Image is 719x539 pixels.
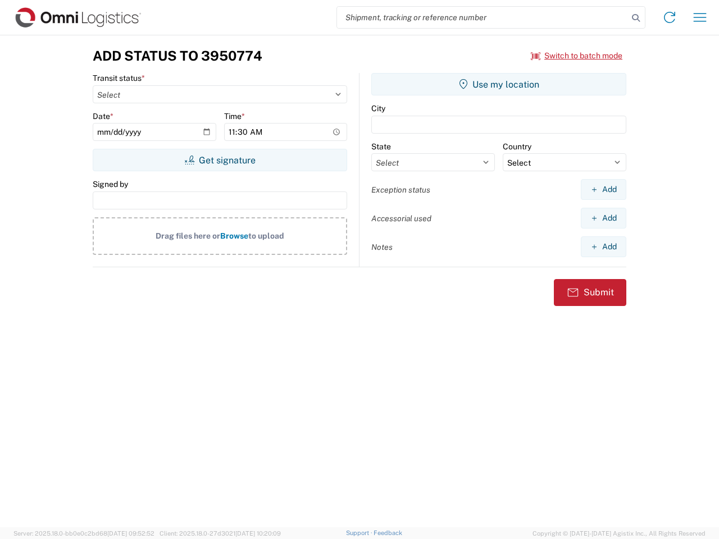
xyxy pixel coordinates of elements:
[93,73,145,83] label: Transit status
[156,231,220,240] span: Drag files here or
[371,141,391,152] label: State
[371,213,431,223] label: Accessorial used
[554,279,626,306] button: Submit
[13,530,154,537] span: Server: 2025.18.0-bb0e0c2bd68
[93,179,128,189] label: Signed by
[93,48,262,64] h3: Add Status to 3950774
[371,185,430,195] label: Exception status
[160,530,281,537] span: Client: 2025.18.0-27d3021
[235,530,281,537] span: [DATE] 10:20:09
[107,530,154,537] span: [DATE] 09:52:52
[581,179,626,200] button: Add
[374,529,402,536] a: Feedback
[220,231,248,240] span: Browse
[581,236,626,257] button: Add
[581,208,626,229] button: Add
[371,73,626,95] button: Use my location
[248,231,284,240] span: to upload
[371,103,385,113] label: City
[93,149,347,171] button: Get signature
[371,242,393,252] label: Notes
[93,111,113,121] label: Date
[531,47,622,65] button: Switch to batch mode
[503,141,531,152] label: Country
[533,528,706,538] span: Copyright © [DATE]-[DATE] Agistix Inc., All Rights Reserved
[346,529,374,536] a: Support
[224,111,245,121] label: Time
[337,7,628,28] input: Shipment, tracking or reference number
